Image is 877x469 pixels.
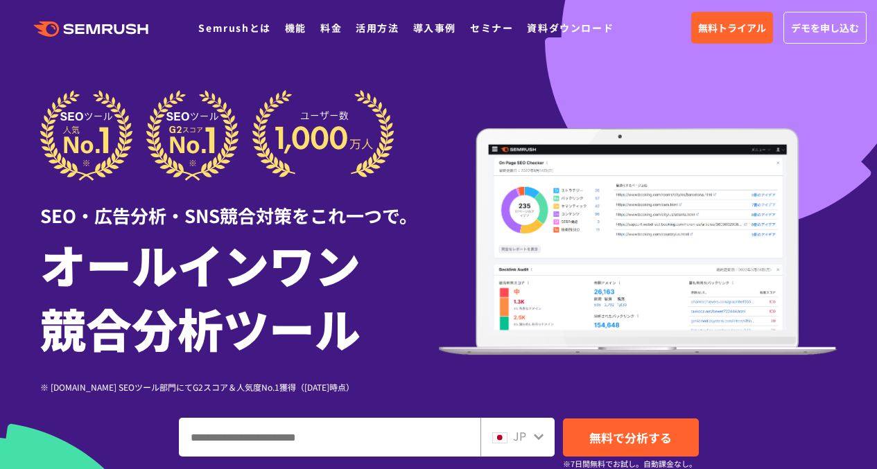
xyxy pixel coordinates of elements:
span: 無料で分析する [589,429,672,446]
a: セミナー [470,21,513,35]
a: 機能 [285,21,306,35]
span: JP [513,427,526,444]
a: 無料で分析する [563,418,699,457]
a: 無料トライアル [691,12,773,44]
h1: オールインワン 競合分析ツール [40,232,439,360]
a: デモを申し込む [783,12,867,44]
a: Semrushとは [198,21,270,35]
input: ドメイン、キーワードまたはURLを入力してください [180,418,480,456]
a: 活用方法 [356,21,399,35]
span: デモを申し込む [791,20,859,35]
div: ※ [DOMAIN_NAME] SEOツール部門にてG2スコア＆人気度No.1獲得（[DATE]時点） [40,380,439,393]
div: SEO・広告分析・SNS競合対策をこれ一つで。 [40,181,439,229]
a: 資料ダウンロード [527,21,614,35]
a: 料金 [320,21,342,35]
a: 導入事例 [413,21,456,35]
span: 無料トライアル [698,20,766,35]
